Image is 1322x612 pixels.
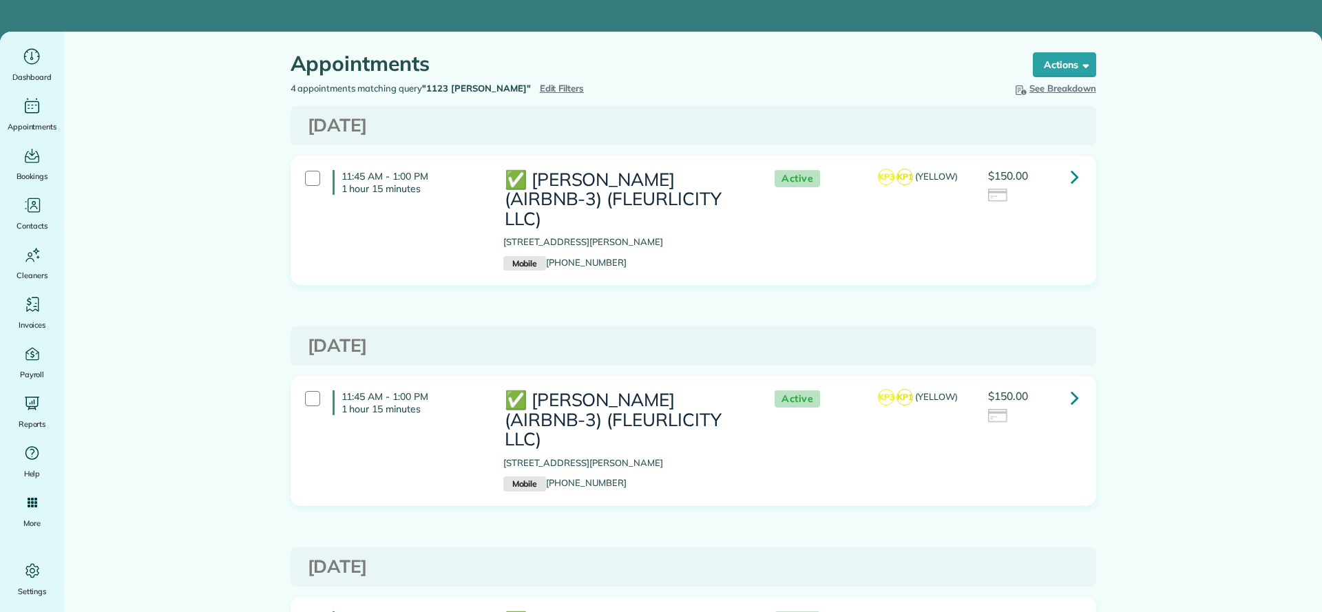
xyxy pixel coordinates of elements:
[17,169,48,183] span: Bookings
[6,145,59,183] a: Bookings
[915,391,958,402] span: (YELLOW)
[6,95,59,134] a: Appointments
[988,409,1009,424] img: icon_credit_card_neutral-3d9a980bd25ce6dbb0f2033d7200983694762465c175678fcbc2d8f4bc43548e.png
[19,417,46,431] span: Reports
[280,82,693,96] div: 4 appointments matching query
[775,170,820,187] span: Active
[24,467,41,481] span: Help
[6,194,59,233] a: Contacts
[503,477,627,488] a: Mobile[PHONE_NUMBER]
[896,389,913,405] span: KP1
[308,116,1079,136] h3: [DATE]
[878,169,894,185] span: KP3
[342,403,483,415] p: 1 hour 15 minutes
[20,368,45,381] span: Payroll
[6,392,59,431] a: Reports
[503,476,546,492] small: Mobile
[19,318,46,332] span: Invoices
[342,182,483,195] p: 1 hour 15 minutes
[6,293,59,332] a: Invoices
[988,189,1009,204] img: icon_credit_card_neutral-3d9a980bd25ce6dbb0f2033d7200983694762465c175678fcbc2d8f4bc43548e.png
[6,244,59,282] a: Cleaners
[503,456,747,470] p: [STREET_ADDRESS][PERSON_NAME]
[540,83,585,94] a: Edit Filters
[422,83,530,94] strong: "1123 [PERSON_NAME]"
[23,516,41,530] span: More
[8,120,57,134] span: Appointments
[878,389,894,405] span: KP3
[6,560,59,598] a: Settings
[988,389,1028,403] span: $150.00
[503,257,627,268] a: Mobile[PHONE_NUMBER]
[6,343,59,381] a: Payroll
[503,390,747,450] h3: ✅ [PERSON_NAME] (AIRBNB-3) (FLEURLICITY LLC)
[896,169,913,185] span: KP1
[503,170,747,229] h3: ✅ [PERSON_NAME] (AIRBNB-3) (FLEURLICITY LLC)
[6,45,59,84] a: Dashboard
[12,70,52,84] span: Dashboard
[291,52,1007,75] h1: Appointments
[915,171,958,182] span: (YELLOW)
[1033,52,1096,77] button: Actions
[988,169,1028,182] span: $150.00
[17,219,48,233] span: Contacts
[308,336,1079,356] h3: [DATE]
[17,268,48,282] span: Cleaners
[503,235,747,249] p: [STREET_ADDRESS][PERSON_NAME]
[308,557,1079,577] h3: [DATE]
[6,442,59,481] a: Help
[1013,82,1096,96] button: See Breakdown
[333,390,483,415] h4: 11:45 AM - 1:00 PM
[333,170,483,195] h4: 11:45 AM - 1:00 PM
[18,584,47,598] span: Settings
[503,256,546,271] small: Mobile
[775,390,820,408] span: Active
